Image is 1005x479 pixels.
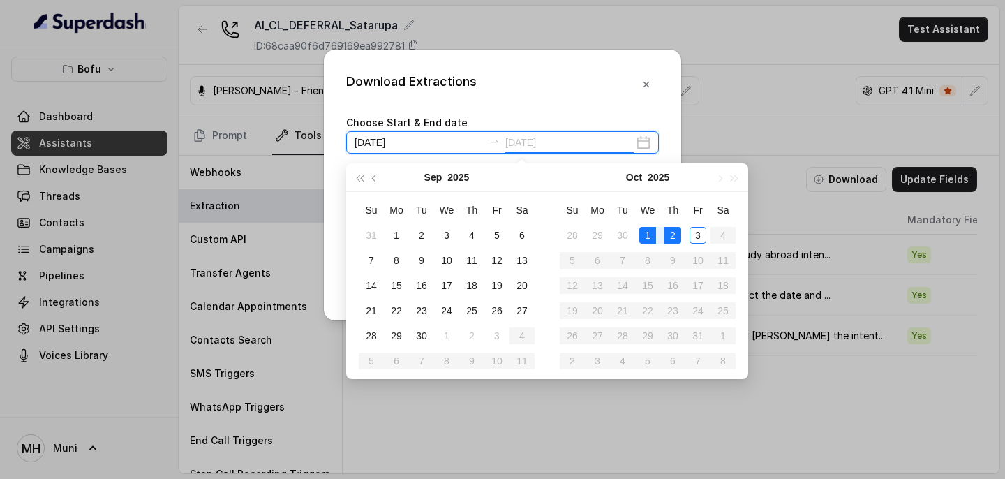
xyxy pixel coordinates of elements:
[635,198,660,223] th: We
[409,248,434,273] td: 2025-09-09
[514,252,530,269] div: 13
[409,323,434,348] td: 2025-09-30
[384,273,409,298] td: 2025-09-15
[585,198,610,223] th: Mo
[560,198,585,223] th: Su
[459,248,484,273] td: 2025-09-11
[363,227,380,244] div: 31
[359,323,384,348] td: 2025-09-28
[660,223,685,248] td: 2025-10-02
[447,163,469,191] button: 2025
[610,223,635,248] td: 2025-09-30
[359,223,384,248] td: 2025-08-31
[484,273,509,298] td: 2025-09-19
[690,227,706,244] div: 3
[564,227,581,244] div: 28
[459,223,484,248] td: 2025-09-04
[514,277,530,294] div: 20
[459,323,484,348] td: 2025-10-02
[363,302,380,319] div: 21
[424,163,442,191] button: Sep
[484,248,509,273] td: 2025-09-12
[388,227,405,244] div: 1
[639,227,656,244] div: 1
[710,198,736,223] th: Sa
[610,198,635,223] th: Tu
[463,252,480,269] div: 11
[355,135,483,150] input: Start date
[463,302,480,319] div: 25
[509,198,535,223] th: Sa
[459,298,484,323] td: 2025-09-25
[434,223,459,248] td: 2025-09-03
[413,327,430,344] div: 30
[413,227,430,244] div: 2
[489,135,500,147] span: swap-right
[413,302,430,319] div: 23
[484,198,509,223] th: Fr
[648,163,669,191] button: 2025
[484,323,509,348] td: 2025-10-03
[509,273,535,298] td: 2025-09-20
[363,252,380,269] div: 7
[626,163,642,191] button: Oct
[434,248,459,273] td: 2025-09-10
[384,223,409,248] td: 2025-09-01
[463,227,480,244] div: 4
[434,273,459,298] td: 2025-09-17
[413,252,430,269] div: 9
[635,223,660,248] td: 2025-10-01
[438,227,455,244] div: 3
[463,327,480,344] div: 2
[384,198,409,223] th: Mo
[363,277,380,294] div: 14
[409,298,434,323] td: 2025-09-23
[660,198,685,223] th: Th
[388,302,405,319] div: 22
[388,327,405,344] div: 29
[434,298,459,323] td: 2025-09-24
[463,277,480,294] div: 18
[614,227,631,244] div: 30
[514,302,530,319] div: 27
[484,223,509,248] td: 2025-09-05
[409,223,434,248] td: 2025-09-02
[359,248,384,273] td: 2025-09-07
[359,298,384,323] td: 2025-09-21
[509,223,535,248] td: 2025-09-06
[685,223,710,248] td: 2025-10-03
[438,302,455,319] div: 24
[489,252,505,269] div: 12
[505,135,634,150] input: End date
[459,198,484,223] th: Th
[384,298,409,323] td: 2025-09-22
[346,117,468,128] label: Choose Start & End date
[363,327,380,344] div: 28
[664,227,681,244] div: 2
[489,277,505,294] div: 19
[489,327,505,344] div: 3
[384,323,409,348] td: 2025-09-29
[585,223,610,248] td: 2025-09-29
[560,223,585,248] td: 2025-09-28
[359,198,384,223] th: Su
[346,72,477,97] div: Download Extractions
[409,198,434,223] th: Tu
[459,273,484,298] td: 2025-09-18
[384,248,409,273] td: 2025-09-08
[388,252,405,269] div: 8
[434,323,459,348] td: 2025-10-01
[359,273,384,298] td: 2025-09-14
[509,248,535,273] td: 2025-09-13
[484,298,509,323] td: 2025-09-26
[509,298,535,323] td: 2025-09-27
[434,198,459,223] th: We
[388,277,405,294] div: 15
[489,302,505,319] div: 26
[413,277,430,294] div: 16
[409,273,434,298] td: 2025-09-16
[438,327,455,344] div: 1
[438,252,455,269] div: 10
[489,227,505,244] div: 5
[589,227,606,244] div: 29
